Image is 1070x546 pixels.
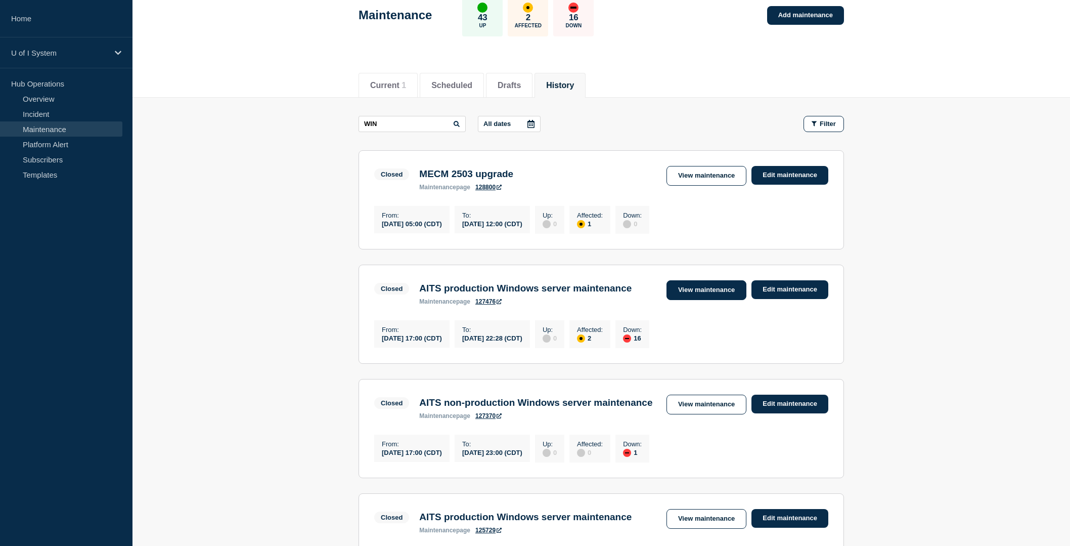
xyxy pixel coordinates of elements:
[382,440,442,448] p: From :
[462,440,522,448] p: To :
[419,298,456,305] span: maintenance
[568,3,578,13] div: down
[577,333,603,343] div: 2
[382,333,442,342] div: [DATE] 17:00 (CDT)
[370,81,406,90] button: Current 1
[475,184,502,191] a: 128800
[623,449,631,457] div: down
[546,81,574,90] button: History
[666,509,746,529] a: View maintenance
[577,449,585,457] div: disabled
[526,13,530,23] p: 2
[577,220,585,228] div: affected
[751,395,828,413] a: Edit maintenance
[751,280,828,299] a: Edit maintenance
[751,509,828,528] a: Edit maintenance
[419,527,456,534] span: maintenance
[543,449,551,457] div: disabled
[419,283,632,294] h3: AITS production Windows server maintenance
[419,527,470,534] p: page
[419,184,470,191] p: page
[419,184,456,191] span: maintenance
[566,23,582,28] p: Down
[820,120,836,128] span: Filter
[623,333,642,343] div: 16
[419,298,470,305] p: page
[767,6,844,25] a: Add maintenance
[569,13,578,23] p: 16
[462,219,522,228] div: [DATE] 12:00 (CDT)
[475,298,502,305] a: 127476
[577,448,603,457] div: 0
[475,527,502,534] a: 125729
[359,8,432,22] h1: Maintenance
[623,219,642,228] div: 0
[419,412,456,419] span: maintenance
[402,81,406,90] span: 1
[419,169,513,180] h3: MECM 2503 upgrade
[431,81,472,90] button: Scheduled
[623,326,642,333] p: Down :
[381,514,403,521] div: Closed
[523,3,533,13] div: affected
[577,212,603,219] p: Affected :
[751,166,828,185] a: Edit maintenance
[666,166,746,186] a: View maintenance
[543,212,557,219] p: Up :
[462,326,522,333] p: To :
[462,448,522,456] div: [DATE] 23:00 (CDT)
[577,334,585,343] div: affected
[623,220,631,228] div: disabled
[543,440,557,448] p: Up :
[462,333,522,342] div: [DATE] 22:28 (CDT)
[382,326,442,333] p: From :
[543,219,557,228] div: 0
[478,116,541,132] button: All dates
[498,81,521,90] button: Drafts
[382,212,442,219] p: From :
[382,219,442,228] div: [DATE] 05:00 (CDT)
[515,23,542,28] p: Affected
[577,219,603,228] div: 1
[382,448,442,456] div: [DATE] 17:00 (CDT)
[543,333,557,343] div: 0
[479,23,486,28] p: Up
[11,49,108,57] p: U of I System
[577,440,603,448] p: Affected :
[483,120,511,128] p: All dates
[804,116,844,132] button: Filter
[623,212,642,219] p: Down :
[419,397,652,408] h3: AITS non-production Windows server maintenance
[381,171,403,178] div: Closed
[381,399,403,407] div: Closed
[543,220,551,228] div: disabled
[478,13,487,23] p: 43
[475,412,502,419] a: 127370
[543,448,557,457] div: 0
[359,116,466,132] input: Search maintenances
[543,326,557,333] p: Up :
[623,448,642,457] div: 1
[577,326,603,333] p: Affected :
[419,412,470,419] p: page
[623,440,642,448] p: Down :
[477,3,487,13] div: up
[666,395,746,414] a: View maintenance
[381,285,403,292] div: Closed
[543,334,551,343] div: disabled
[623,334,631,343] div: down
[462,212,522,219] p: To :
[666,280,746,300] a: View maintenance
[419,512,632,523] h3: AITS production Windows server maintenance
